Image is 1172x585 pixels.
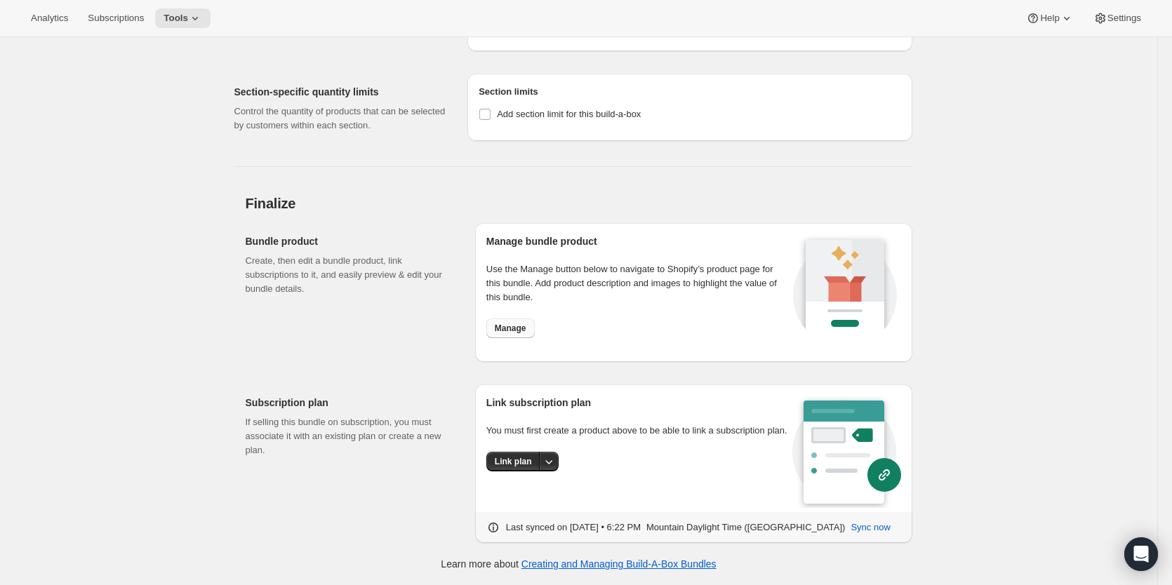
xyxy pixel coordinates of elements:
[506,520,641,534] p: Last synced on [DATE] • 6:22 PM
[521,558,717,570] a: Creating and Managing Build-A-Box Bundles
[486,396,792,410] h2: Link subscription plan
[495,323,526,334] span: Manage
[79,8,152,28] button: Subscriptions
[1107,13,1141,24] span: Settings
[234,105,446,133] p: Control the quantity of products that can be selected by customers within each section.
[22,8,76,28] button: Analytics
[539,452,559,471] button: More actions
[31,13,68,24] span: Analytics
[1040,13,1059,24] span: Help
[441,557,716,571] p: Learn more about
[1085,8,1150,28] button: Settings
[246,254,453,296] p: Create, then edit a bundle product, link subscriptions to it, and easily preview & edit your bund...
[851,520,890,534] span: Sync now
[246,415,453,457] p: If selling this bundle on subscription, you must associate it with an existing plan or create a n...
[246,234,453,248] h2: Bundle product
[486,262,789,304] p: Use the Manage button below to navigate to Shopify’s product page for this bundle. Add product de...
[164,13,188,24] span: Tools
[495,456,532,467] span: Link plan
[486,452,540,471] button: Link plan
[842,516,898,539] button: Sync now
[234,85,446,99] h2: Section-specific quantity limits
[246,195,912,212] h2: Finalize
[246,396,453,410] h2: Subscription plan
[1124,537,1158,571] div: Open Intercom Messenger
[486,318,535,338] button: Manage
[486,424,792,438] p: You must first create a product above to be able to link a subscription plan.
[155,8,211,28] button: Tools
[497,109,641,119] span: Add section limit for this build-a-box
[88,13,144,24] span: Subscriptions
[486,234,789,248] h2: Manage bundle product
[1018,8,1081,28] button: Help
[479,85,900,99] h6: Section limits
[646,520,845,534] p: Mountain Daylight Time ([GEOGRAPHIC_DATA])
